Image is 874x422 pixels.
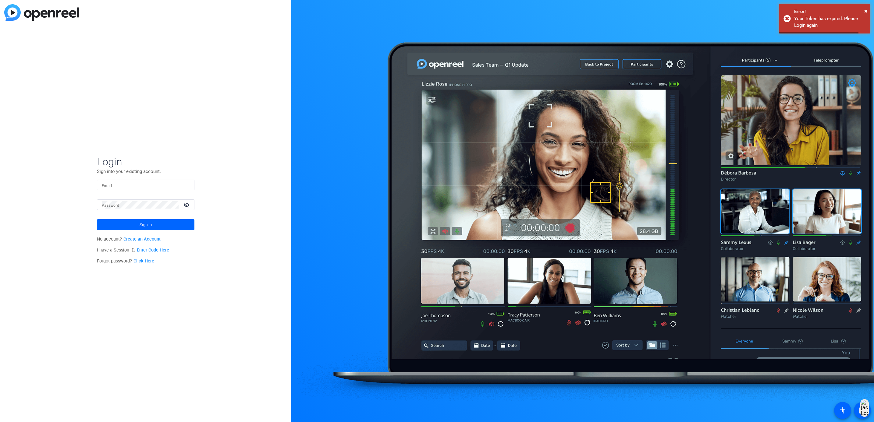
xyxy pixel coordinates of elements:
mat-label: Email [102,184,112,188]
a: Enter Code Here [137,248,169,253]
span: Login [97,155,194,168]
span: Sign in [140,217,152,232]
p: Sign into your existing account. [97,168,194,175]
span: Forgot password? [97,258,154,264]
button: Sign in [97,219,194,230]
mat-icon: accessibility [839,407,846,414]
img: blue-gradient.svg [4,4,79,21]
input: Enter Email Address [102,181,190,189]
a: Click Here [133,258,154,264]
mat-label: Password [102,203,119,208]
a: Create an Account [123,237,161,242]
mat-icon: visibility_off [180,200,194,209]
span: × [864,7,868,15]
div: Your Token has expired. Please Login again [794,15,866,29]
div: Error! [794,8,866,15]
mat-icon: message [859,407,866,414]
span: I have a Session ID. [97,248,169,253]
button: Close [864,6,868,16]
span: No account? [97,237,161,242]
